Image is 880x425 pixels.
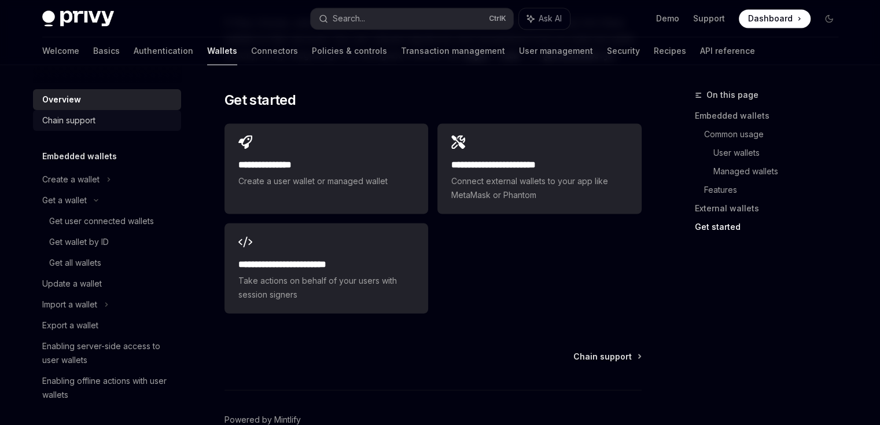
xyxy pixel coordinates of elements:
[238,174,414,188] span: Create a user wallet or managed wallet
[42,298,97,312] div: Import a wallet
[451,174,627,202] span: Connect external wallets to your app like MetaMask or Phantom
[33,89,181,110] a: Overview
[656,13,679,24] a: Demo
[42,339,174,367] div: Enabling server-side access to user wallets
[739,9,811,28] a: Dashboard
[49,256,101,270] div: Get all wallets
[695,218,848,236] a: Get started
[820,9,838,28] button: Toggle dark mode
[42,193,87,207] div: Get a wallet
[93,37,120,65] a: Basics
[695,107,848,125] a: Embedded wallets
[238,274,414,302] span: Take actions on behalf of your users with session signers
[207,37,237,65] a: Wallets
[713,144,848,162] a: User wallets
[695,199,848,218] a: External wallets
[33,371,181,405] a: Enabling offline actions with user wallets
[573,350,640,362] a: Chain support
[224,413,301,425] a: Powered by Mintlify
[489,14,506,23] span: Ctrl K
[42,149,117,163] h5: Embedded wallets
[42,10,114,27] img: dark logo
[704,181,848,199] a: Features
[401,37,505,65] a: Transaction management
[519,8,570,29] button: Ask AI
[713,162,848,181] a: Managed wallets
[33,336,181,371] a: Enabling server-side access to user wallets
[42,318,98,332] div: Export a wallet
[312,37,387,65] a: Policies & controls
[573,350,632,362] span: Chain support
[519,37,593,65] a: User management
[539,13,562,24] span: Ask AI
[42,37,79,65] a: Welcome
[49,235,109,249] div: Get wallet by ID
[33,315,181,336] a: Export a wallet
[748,13,793,24] span: Dashboard
[704,125,848,144] a: Common usage
[251,37,298,65] a: Connectors
[42,277,102,291] div: Update a wallet
[42,173,100,186] div: Create a wallet
[654,37,686,65] a: Recipes
[311,8,513,29] button: Search...CtrlK
[33,110,181,131] a: Chain support
[33,211,181,232] a: Get user connected wallets
[33,252,181,273] a: Get all wallets
[224,91,296,109] span: Get started
[607,37,640,65] a: Security
[33,232,181,252] a: Get wallet by ID
[700,37,755,65] a: API reference
[333,12,365,25] div: Search...
[134,37,193,65] a: Authentication
[706,88,759,102] span: On this page
[42,113,95,127] div: Chain support
[42,93,81,107] div: Overview
[49,214,154,228] div: Get user connected wallets
[42,374,174,402] div: Enabling offline actions with user wallets
[693,13,725,24] a: Support
[33,273,181,294] a: Update a wallet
